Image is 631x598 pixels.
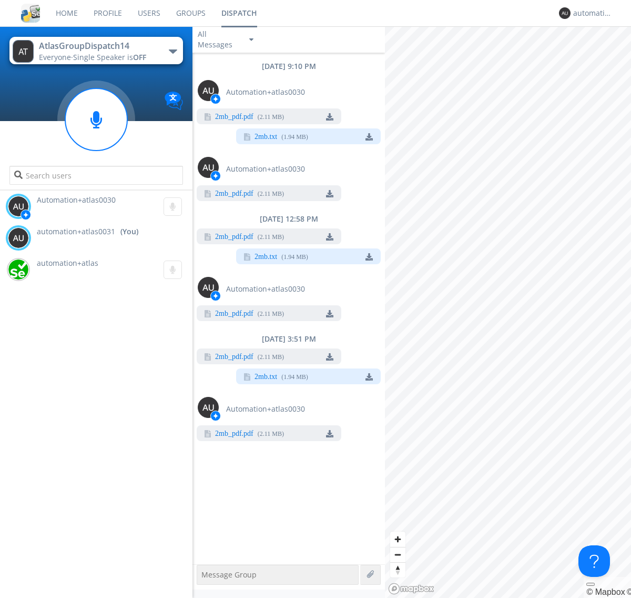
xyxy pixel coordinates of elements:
[586,583,595,586] button: Toggle attribution
[198,277,219,298] img: 373638.png
[37,258,98,268] span: automation+atlas
[203,430,211,437] img: file icon
[215,233,253,242] a: 2mb_pdf.pdf
[390,532,405,547] button: Zoom in
[198,29,240,50] div: All Messages
[8,227,29,248] img: 373638.png
[326,190,333,197] img: download media button
[21,4,40,23] img: cddb5a64eb264b2086981ab96f4c1ba7
[243,373,250,381] img: file icon
[258,310,284,318] div: ( 2.11 MB )
[226,164,305,174] span: Automation+atlas0030
[258,233,284,242] div: ( 2.11 MB )
[203,233,211,241] img: file icon
[255,253,277,262] a: 2mb.txt
[203,113,211,121] img: file icon
[573,8,613,18] div: automation+atlas0031
[39,52,157,63] div: Everyone ·
[326,233,333,241] img: download media button
[198,397,219,418] img: 373638.png
[39,40,157,52] div: AtlasGroupDispatch14
[258,190,284,198] div: ( 2.11 MB )
[37,195,116,205] span: Automation+atlas0030
[559,7,571,19] img: 373638.png
[326,113,333,121] img: download media button
[198,157,219,178] img: 373638.png
[120,226,138,237] div: (You)
[578,545,610,577] iframe: Toggle Customer Support
[258,353,284,362] div: ( 2.11 MB )
[390,562,405,577] button: Reset bearing to north
[133,52,146,62] span: OFF
[215,190,253,198] a: 2mb_pdf.pdf
[192,334,385,344] div: [DATE] 3:51 PM
[326,353,333,361] img: download media button
[255,373,277,382] a: 2mb.txt
[281,373,308,382] div: ( 1.94 MB )
[365,133,373,141] img: download media button
[73,52,146,62] span: Single Speaker is
[13,40,34,63] img: 373638.png
[365,253,373,261] img: download media button
[226,284,305,294] span: Automation+atlas0030
[198,80,219,101] img: 373638.png
[326,430,333,437] img: download media button
[388,583,434,595] a: Mapbox logo
[37,226,115,237] span: automation+atlas0031
[258,430,284,438] div: ( 2.11 MB )
[281,133,308,142] div: ( 1.94 MB )
[203,353,211,361] img: file icon
[215,113,253,122] a: 2mb_pdf.pdf
[8,196,29,217] img: 373638.png
[215,430,253,438] a: 2mb_pdf.pdf
[203,310,211,317] img: file icon
[215,353,253,362] a: 2mb_pdf.pdf
[390,547,405,562] button: Zoom out
[226,87,305,97] span: Automation+atlas0030
[586,587,625,596] a: Mapbox
[390,563,405,577] span: Reset bearing to north
[9,166,182,185] input: Search users
[249,38,253,41] img: caret-down-sm.svg
[8,259,29,280] img: d2d01cd9b4174d08988066c6d424eccd
[243,133,250,141] img: file icon
[203,190,211,197] img: file icon
[226,404,305,414] span: Automation+atlas0030
[258,113,284,122] div: ( 2.11 MB )
[255,133,277,142] a: 2mb.txt
[192,214,385,224] div: [DATE] 12:58 PM
[165,92,183,110] img: Translation enabled
[326,310,333,317] img: download media button
[192,61,385,72] div: [DATE] 9:10 PM
[281,253,308,262] div: ( 1.94 MB )
[243,253,250,261] img: file icon
[9,37,182,64] button: AtlasGroupDispatch14Everyone·Single Speaker isOFF
[215,310,253,318] a: 2mb_pdf.pdf
[365,373,373,381] img: download media button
